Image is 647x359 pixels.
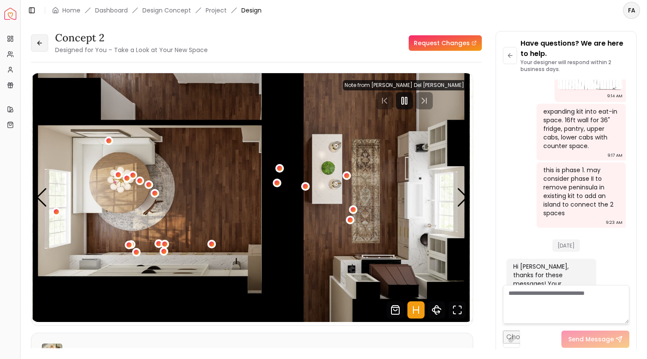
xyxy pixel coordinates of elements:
span: Design [241,6,262,15]
p: Have questions? We are here to help. [521,38,629,59]
div: Hi [PERSON_NAME], thanks for these messages! Your designer will reach out to you shortly. [513,262,588,305]
img: Design Render 5 [31,73,473,322]
a: Home [62,6,80,15]
svg: Fullscreen [449,301,466,319]
div: 9:17 AM [607,151,622,160]
nav: breadcrumb [52,6,262,15]
svg: 360 View [428,301,445,319]
span: FA [624,3,639,18]
div: this is phase 1. may consider phase II to remove peninsula in existing kit to add an island to co... [543,166,618,217]
div: 9:14 AM [607,92,622,100]
a: Dashboard [95,6,128,15]
svg: Shop Products from this design [387,301,404,319]
li: Design Concept [142,6,191,15]
div: expanding kit into eat-in space. 16ft wall for 36" fridge, pantry, upper cabs, lower cabs with co... [543,107,618,150]
div: Previous slide [36,188,47,207]
p: Your designer will respond within 2 business days. [521,59,629,73]
div: 9:23 AM [606,218,622,227]
a: Request Changes [409,35,482,51]
div: 5 / 5 [31,73,473,322]
img: Spacejoy Logo [4,8,16,20]
a: Project [206,6,227,15]
div: Note from [PERSON_NAME] Del [PERSON_NAME] [343,80,466,90]
div: Next slide [457,188,468,207]
button: FA [623,2,640,19]
svg: Pause [399,96,410,106]
small: Designed for You – Take a Look at Your New Space [55,46,208,54]
div: Carousel [31,73,473,322]
span: [DATE] [552,239,580,252]
svg: Hotspots Toggle [407,301,425,319]
h3: concept 2 [55,31,208,45]
a: Spacejoy [4,8,16,20]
